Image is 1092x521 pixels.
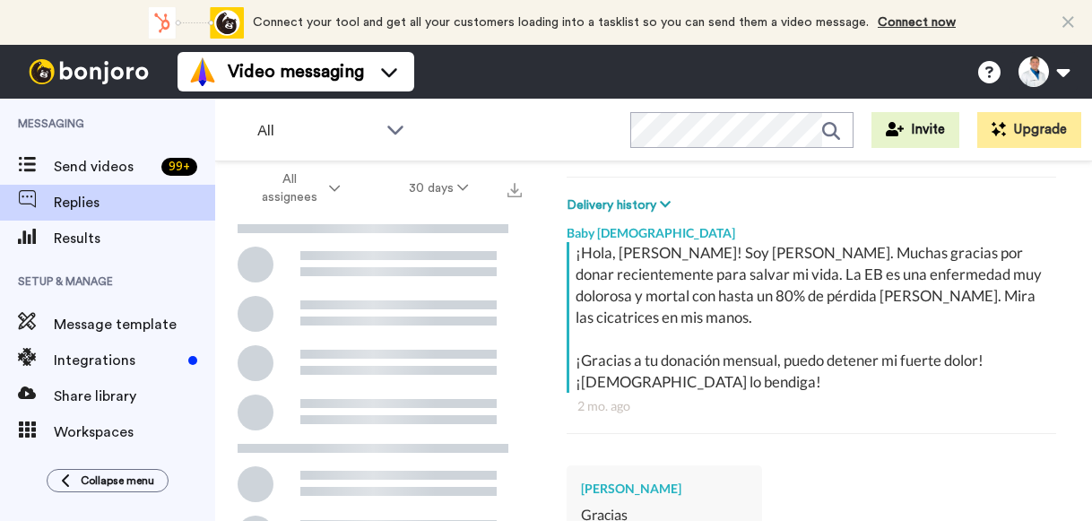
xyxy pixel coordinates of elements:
div: Baby [DEMOGRAPHIC_DATA] [567,215,1056,242]
span: Results [54,228,215,249]
span: Message template [54,314,215,335]
span: Video messaging [228,59,364,84]
button: Upgrade [977,112,1081,148]
a: Connect now [878,16,956,29]
span: Send videos [54,156,154,178]
div: animation [145,7,244,39]
div: 2 mo. ago [577,397,1045,415]
button: All assignees [219,163,375,213]
span: Share library [54,386,215,407]
span: Integrations [54,350,181,371]
span: Connect your tool and get all your customers loading into a tasklist so you can send them a video... [253,16,869,29]
span: Collapse menu [81,473,154,488]
button: Delivery history [567,195,676,215]
img: vm-color.svg [188,57,217,86]
span: Replies [54,192,215,213]
button: Invite [871,112,959,148]
span: All [257,120,377,142]
button: Collapse menu [47,469,169,492]
div: 99 + [161,158,197,176]
span: Workspaces [54,421,215,443]
span: All assignees [253,170,325,206]
div: [PERSON_NAME] [581,480,748,498]
div: ¡Hola, [PERSON_NAME]! Soy [PERSON_NAME]. Muchas gracias por donar recientemente para salvar mi vi... [576,242,1052,393]
img: bj-logo-header-white.svg [22,59,156,84]
button: 30 days [375,172,503,204]
img: export.svg [507,183,522,197]
button: Export all results that match these filters now. [502,175,527,202]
